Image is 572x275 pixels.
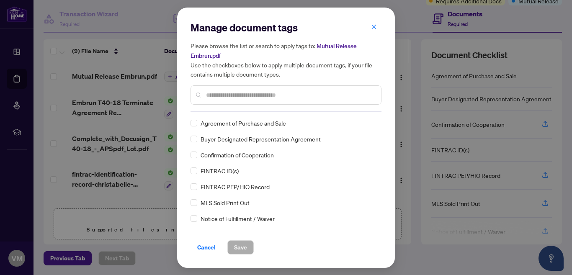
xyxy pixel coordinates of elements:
[191,240,222,254] button: Cancel
[197,241,216,254] span: Cancel
[191,41,381,79] h5: Please browse the list or search to apply tags to: Use the checkboxes below to apply multiple doc...
[201,166,239,175] span: FINTRAC ID(s)
[191,21,381,34] h2: Manage document tags
[201,118,286,128] span: Agreement of Purchase and Sale
[201,150,274,159] span: Confirmation of Cooperation
[201,214,275,223] span: Notice of Fulfillment / Waiver
[191,42,357,59] span: Mutual Release Embrun.pdf
[201,182,270,191] span: FINTRAC PEP/HIO Record
[201,134,321,144] span: Buyer Designated Representation Agreement
[227,240,254,254] button: Save
[201,198,250,207] span: MLS Sold Print Out
[371,24,377,30] span: close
